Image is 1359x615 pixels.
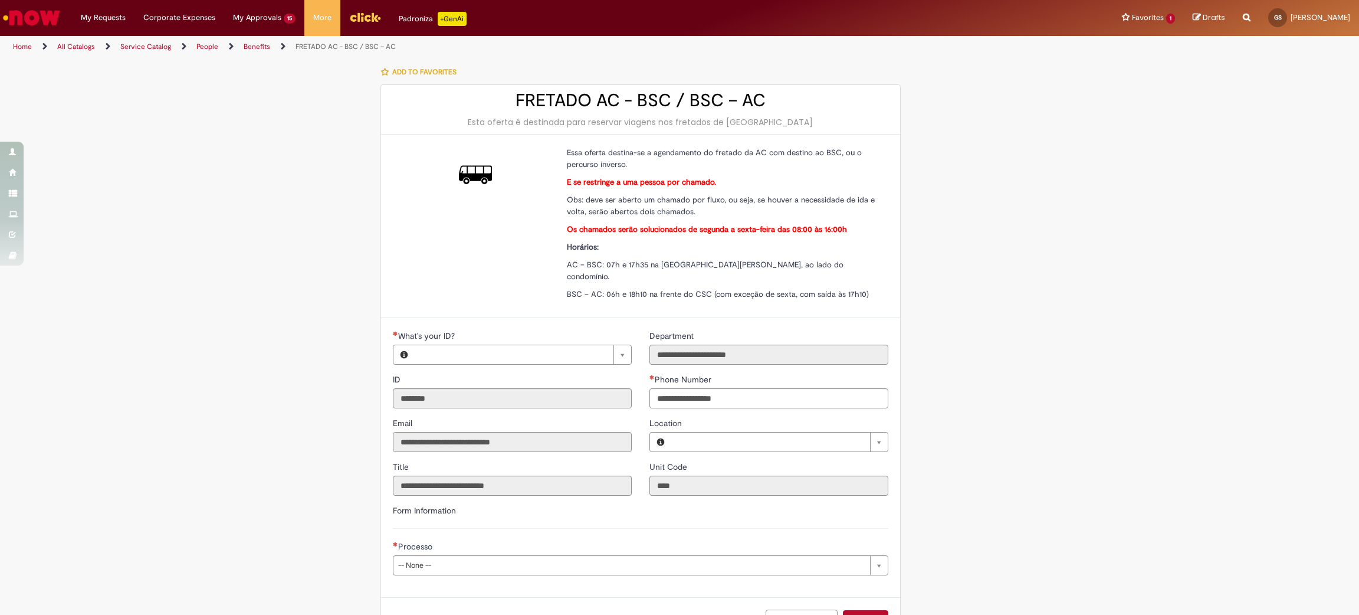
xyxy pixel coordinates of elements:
a: Clear field What's your ID? [415,345,631,364]
label: Form Information [393,505,456,516]
a: Service Catalog [120,42,171,51]
a: Drafts [1193,12,1225,24]
img: ServiceNow [1,6,62,30]
button: What's your ID?, Preview this record [393,345,415,364]
span: Add to favorites [392,67,457,77]
span: Required [393,331,398,336]
span: Favorites [1132,12,1164,24]
strong: E se restringe a uma pessoa por chamado. [567,177,716,187]
strong: Os chamados serão solucionados de segunda a sexta-feira das 08:00 às 16:00h [567,224,847,234]
label: Read only - Title [393,461,411,473]
span: Phone Number [655,374,714,385]
strong: Horários: [567,242,599,252]
div: Padroniza [399,12,467,26]
span: Processo [398,541,435,552]
label: Read only - Unit Code [649,461,690,473]
span: Required Filled [649,375,655,380]
input: Email [393,432,632,452]
span: [PERSON_NAME] [1291,12,1350,22]
span: Corporate Expenses [143,12,215,24]
span: GS [1274,14,1282,21]
label: Read only - Email [393,417,415,429]
input: Phone Number [649,388,888,408]
span: More [313,12,331,24]
span: My Approvals [233,12,281,24]
span: Read only - ID [393,374,403,385]
a: Clear field Location [671,433,888,452]
label: Read only - ID [393,374,403,385]
label: Read only - Department [649,330,696,342]
img: click_logo_yellow_360x200.png [349,8,381,26]
img: FRETADO AC - BSC / BSC – AC [459,158,492,191]
span: Essa oferta destina-se a agendamento do fretado da AC com destino ao BSC, ou o percurso inverso. [567,148,862,169]
span: BSC – AC: 06h e 18h10 na frente do CSC (com exceção de sexta, com saída às 17h10) [567,289,869,299]
span: Drafts [1203,12,1225,23]
span: 1 [1166,14,1175,24]
span: Required - What's your ID? [398,331,457,341]
span: Required [393,542,398,547]
a: FRETADO AC - BSC / BSC – AC [296,42,396,51]
span: Location [649,418,684,428]
input: ID [393,388,632,408]
button: Add to favorites [380,60,463,84]
p: +GenAi [438,12,467,26]
span: My Requests [81,12,126,24]
ul: Page breadcrumbs [9,36,897,58]
span: AC – BSC: 07h e 17h35 na [GEOGRAPHIC_DATA][PERSON_NAME], ao lado do condomínio. [567,260,843,282]
span: Obs: deve ser aberto um chamado por fluxo, ou seja, se houver a necessidade de ida e volta, serão... [567,195,875,217]
input: Department [649,345,888,365]
a: People [196,42,218,51]
a: Home [13,42,32,51]
div: Esta oferta é destinada para reservar viagens nos fretados de [GEOGRAPHIC_DATA] [393,116,888,128]
a: All Catalogs [57,42,95,51]
h2: FRETADO AC - BSC / BSC – AC [393,91,888,110]
input: Title [393,476,632,496]
input: Unit Code [649,476,888,496]
span: 15 [284,14,296,24]
a: Benefits [244,42,270,51]
span: Read only - Email [393,418,415,428]
span: -- None -- [398,556,864,575]
button: Location, Preview this record [650,433,671,452]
